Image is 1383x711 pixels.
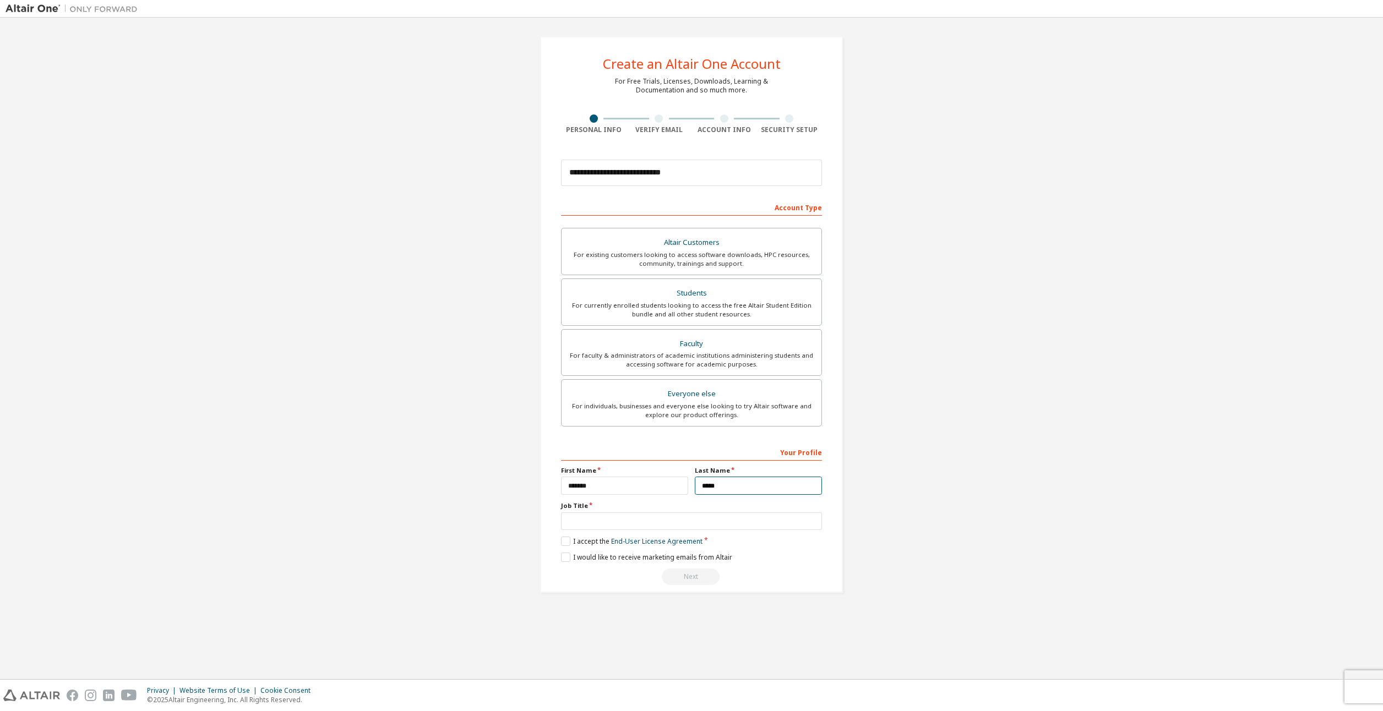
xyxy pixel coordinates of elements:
div: Account Info [691,125,757,134]
div: Privacy [147,686,179,695]
div: Students [568,286,815,301]
label: Last Name [695,466,822,475]
label: I would like to receive marketing emails from Altair [561,553,732,562]
img: youtube.svg [121,690,137,701]
label: First Name [561,466,688,475]
img: linkedin.svg [103,690,115,701]
label: Job Title [561,501,822,510]
label: I accept the [561,537,703,546]
div: Website Terms of Use [179,686,260,695]
div: Read and acccept EULA to continue [561,568,822,585]
div: Account Type [561,198,822,216]
div: Faculty [568,336,815,352]
img: altair_logo.svg [3,690,60,701]
a: End-User License Agreement [611,537,703,546]
div: Cookie Consent [260,686,317,695]
img: Altair One [6,3,143,14]
div: For Free Trials, Licenses, Downloads, Learning & Documentation and so much more. [615,77,768,95]
div: Your Profile [561,443,822,461]
div: Everyone else [568,386,815,402]
div: For individuals, businesses and everyone else looking to try Altair software and explore our prod... [568,402,815,419]
div: Personal Info [561,125,627,134]
div: Create an Altair One Account [603,57,781,70]
div: Altair Customers [568,235,815,250]
div: Verify Email [627,125,692,134]
div: For currently enrolled students looking to access the free Altair Student Edition bundle and all ... [568,301,815,319]
p: © 2025 Altair Engineering, Inc. All Rights Reserved. [147,695,317,704]
img: facebook.svg [67,690,78,701]
div: For existing customers looking to access software downloads, HPC resources, community, trainings ... [568,250,815,268]
img: instagram.svg [85,690,96,701]
div: For faculty & administrators of academic institutions administering students and accessing softwa... [568,351,815,369]
div: Security Setup [757,125,823,134]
